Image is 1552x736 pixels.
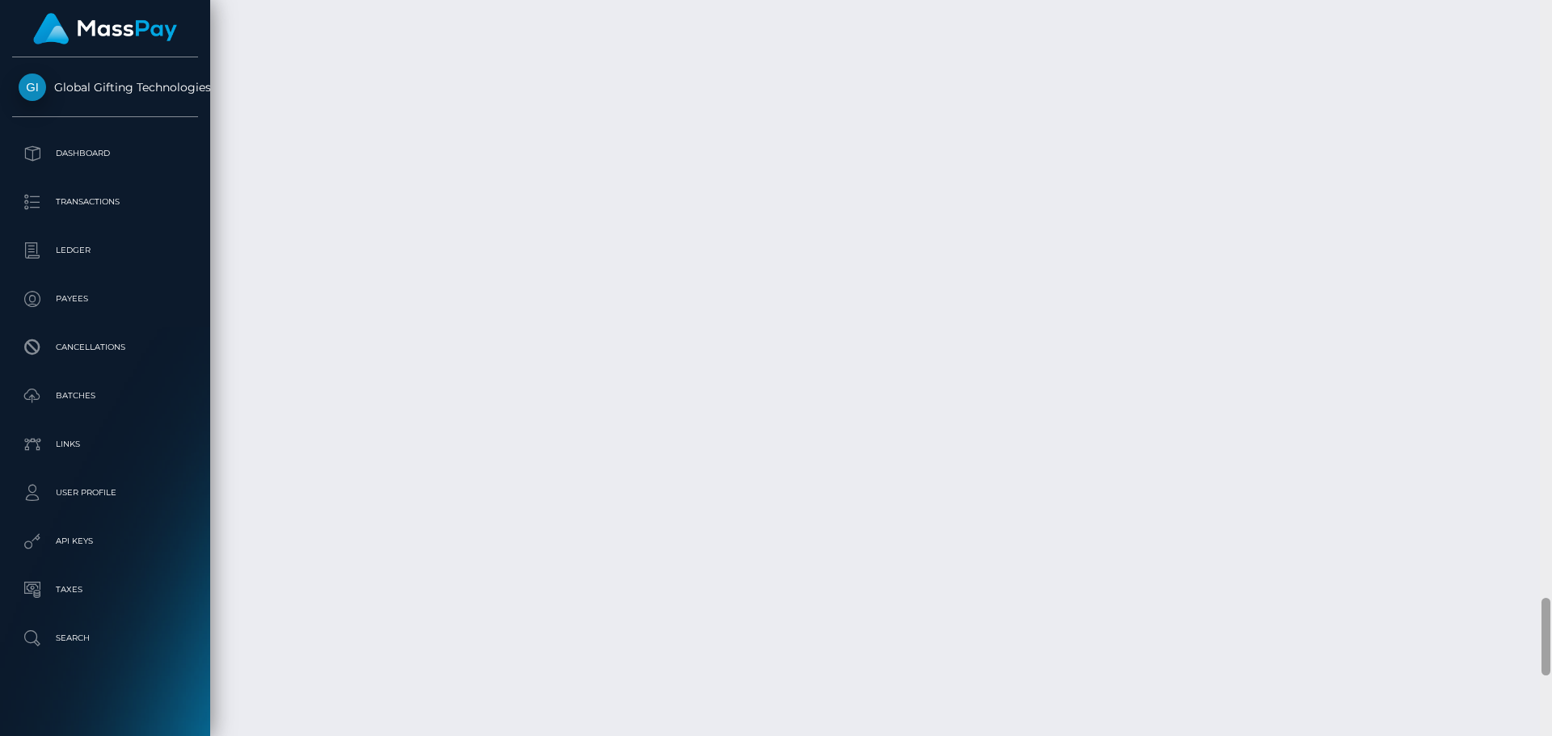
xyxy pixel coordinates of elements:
[12,133,198,174] a: Dashboard
[12,570,198,610] a: Taxes
[19,141,192,166] p: Dashboard
[12,521,198,561] a: API Keys
[19,529,192,553] p: API Keys
[12,376,198,416] a: Batches
[19,432,192,456] p: Links
[19,578,192,602] p: Taxes
[19,190,192,214] p: Transactions
[19,626,192,650] p: Search
[33,13,177,44] img: MassPay Logo
[12,473,198,513] a: User Profile
[19,384,192,408] p: Batches
[19,335,192,360] p: Cancellations
[12,327,198,368] a: Cancellations
[19,238,192,263] p: Ledger
[12,80,198,95] span: Global Gifting Technologies Inc
[12,424,198,465] a: Links
[19,74,46,101] img: Global Gifting Technologies Inc
[12,230,198,271] a: Ledger
[12,618,198,658] a: Search
[12,279,198,319] a: Payees
[19,287,192,311] p: Payees
[19,481,192,505] p: User Profile
[12,182,198,222] a: Transactions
